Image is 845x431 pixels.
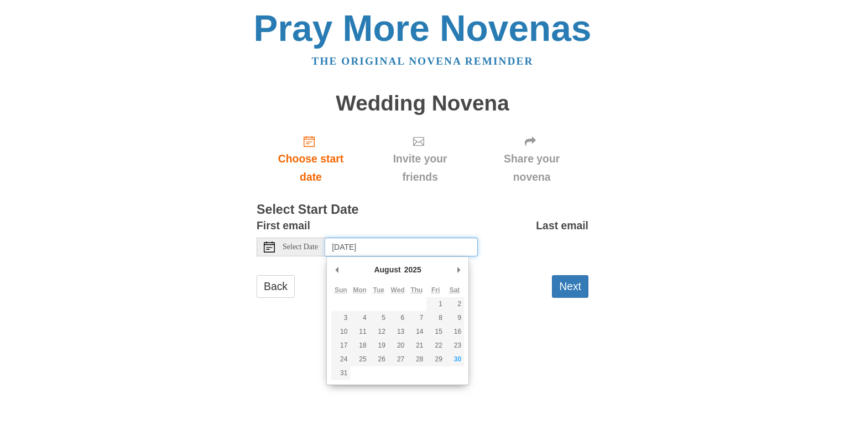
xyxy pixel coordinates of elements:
a: The original novena reminder [312,55,534,67]
button: 12 [369,325,388,339]
button: 4 [350,311,369,325]
h1: Wedding Novena [257,92,588,115]
button: 27 [388,353,407,366]
button: 19 [369,339,388,353]
button: Next [552,275,588,298]
label: First email [257,217,310,235]
button: 31 [331,366,350,380]
button: 18 [350,339,369,353]
span: Share your novena [486,150,577,186]
input: Use the arrow keys to pick a date [325,238,478,256]
a: Choose start date [257,126,365,192]
div: 2025 [403,261,423,278]
button: 24 [331,353,350,366]
button: 17 [331,339,350,353]
button: 21 [407,339,426,353]
button: 22 [426,339,445,353]
h3: Select Start Date [257,203,588,217]
button: 15 [426,325,445,339]
button: 16 [445,325,464,339]
abbr: Tuesday [373,286,384,294]
button: Previous Month [331,261,342,278]
div: Click "Next" to confirm your start date first. [475,126,588,192]
button: Next Month [453,261,464,278]
abbr: Sunday [335,286,347,294]
button: 30 [445,353,464,366]
button: 9 [445,311,464,325]
a: Back [257,275,295,298]
abbr: Saturday [450,286,460,294]
abbr: Thursday [410,286,422,294]
a: Pray More Novenas [254,8,592,49]
button: 25 [350,353,369,366]
abbr: Wednesday [391,286,405,294]
button: 7 [407,311,426,325]
span: Choose start date [268,150,354,186]
span: Invite your friends [376,150,464,186]
button: 10 [331,325,350,339]
button: 20 [388,339,407,353]
button: 23 [445,339,464,353]
button: 29 [426,353,445,366]
button: 14 [407,325,426,339]
button: 1 [426,297,445,311]
button: 11 [350,325,369,339]
button: 6 [388,311,407,325]
button: 13 [388,325,407,339]
abbr: Friday [431,286,440,294]
button: 28 [407,353,426,366]
div: Click "Next" to confirm your start date first. [365,126,475,192]
label: Last email [536,217,588,235]
button: 26 [369,353,388,366]
abbr: Monday [353,286,367,294]
div: August [372,261,402,278]
button: 2 [445,297,464,311]
span: Select Date [283,243,318,251]
button: 8 [426,311,445,325]
button: 5 [369,311,388,325]
button: 3 [331,311,350,325]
